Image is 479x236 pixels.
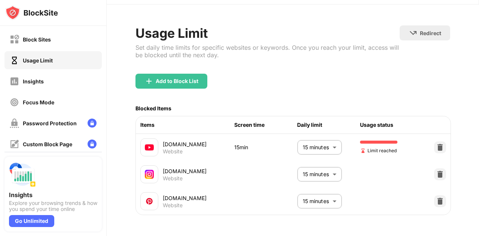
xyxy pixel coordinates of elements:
[23,141,72,147] div: Custom Block Page
[10,56,19,65] img: time-usage-on.svg
[234,121,297,129] div: Screen time
[360,147,397,154] span: Limit reached
[163,140,234,148] div: [DOMAIN_NAME]
[10,119,19,128] img: password-protection-off.svg
[10,35,19,44] img: block-off.svg
[10,140,19,149] img: customize-block-page-off.svg
[303,143,330,151] p: 15 minutes
[135,25,400,41] div: Usage Limit
[10,98,19,107] img: focus-off.svg
[135,44,400,59] div: Set daily time limits for specific websites or keywords. Once you reach your limit, access will b...
[23,99,54,105] div: Focus Mode
[9,200,97,212] div: Explore your browsing trends & how you spend your time online
[23,57,53,64] div: Usage Limit
[9,215,54,227] div: Go Unlimited
[10,77,19,86] img: insights-off.svg
[23,78,44,85] div: Insights
[88,119,97,128] img: lock-menu.svg
[140,121,234,129] div: Items
[135,105,171,111] div: Blocked Items
[156,78,198,84] div: Add to Block List
[163,167,234,175] div: [DOMAIN_NAME]
[360,121,423,129] div: Usage status
[297,121,360,129] div: Daily limit
[23,36,51,43] div: Block Sites
[163,194,234,202] div: [DOMAIN_NAME]
[23,120,77,126] div: Password Protection
[163,202,183,209] div: Website
[360,148,366,154] img: hourglass-end.svg
[163,175,183,182] div: Website
[234,143,297,151] div: 15min
[303,170,330,178] p: 15 minutes
[145,197,154,206] img: favicons
[303,197,330,205] p: 15 minutes
[420,30,441,36] div: Redirect
[88,140,97,148] img: lock-menu.svg
[5,5,58,20] img: logo-blocksite.svg
[163,148,183,155] div: Website
[9,191,97,199] div: Insights
[145,143,154,152] img: favicons
[145,170,154,179] img: favicons
[9,161,36,188] img: push-insights.svg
